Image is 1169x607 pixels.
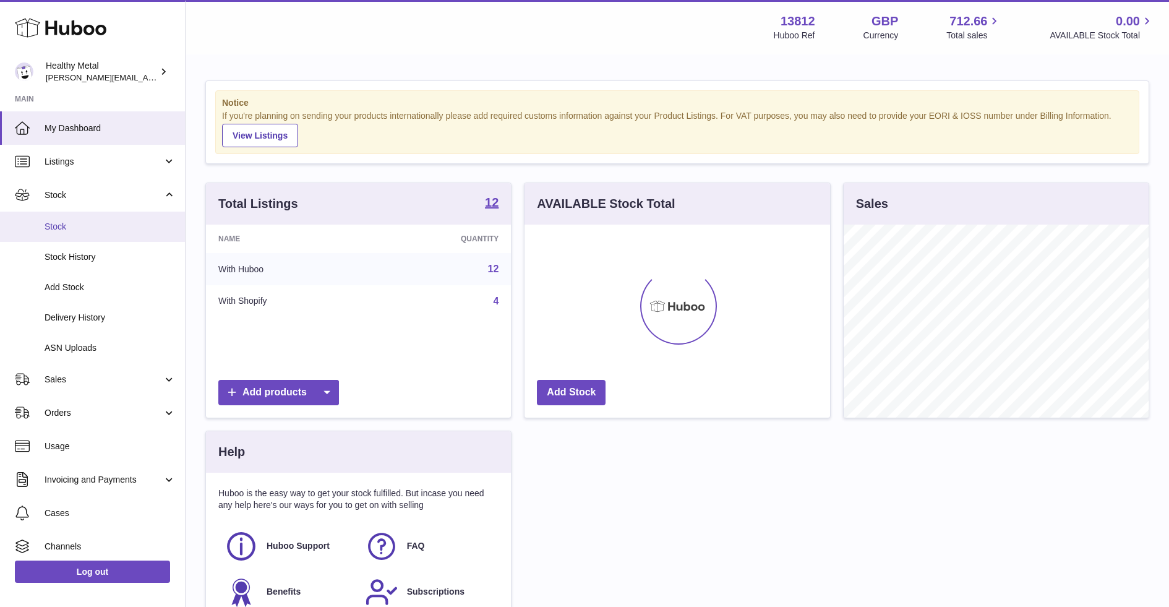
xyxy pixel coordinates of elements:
a: 12 [488,264,499,274]
span: Delivery History [45,312,176,324]
strong: 13812 [781,13,815,30]
a: 712.66 Total sales [946,13,1001,41]
a: 0.00 AVAILABLE Stock Total [1050,13,1154,41]
div: Currency [863,30,899,41]
span: AVAILABLE Stock Total [1050,30,1154,41]
span: Sales [45,374,163,385]
a: View Listings [222,124,298,147]
strong: Notice [222,97,1133,109]
span: Orders [45,407,163,419]
span: Usage [45,441,176,452]
div: Healthy Metal [46,60,157,84]
div: If you're planning on sending your products internationally please add required customs informati... [222,110,1133,147]
span: Stock History [45,251,176,263]
h3: AVAILABLE Stock Total [537,196,675,212]
a: 4 [493,296,499,306]
a: Log out [15,561,170,583]
span: My Dashboard [45,123,176,134]
span: Channels [45,541,176,553]
h3: Total Listings [218,196,298,212]
td: With Shopify [206,285,370,317]
span: Listings [45,156,163,168]
span: ASN Uploads [45,342,176,354]
a: FAQ [365,530,493,563]
h3: Help [218,444,245,460]
span: 0.00 [1116,13,1140,30]
span: Huboo Support [267,540,330,552]
span: Benefits [267,586,301,598]
span: [PERSON_NAME][EMAIL_ADDRESS][DOMAIN_NAME] [46,72,248,82]
a: Add products [218,380,339,405]
h3: Sales [856,196,888,212]
span: Add Stock [45,282,176,293]
span: Cases [45,507,176,519]
div: Huboo Ref [774,30,815,41]
span: Stock [45,221,176,233]
span: 712.66 [949,13,987,30]
span: Subscriptions [407,586,465,598]
strong: 12 [485,196,499,209]
span: Stock [45,189,163,201]
p: Huboo is the easy way to get your stock fulfilled. But incase you need any help here's our ways f... [218,488,499,511]
img: jose@healthy-metal.com [15,62,33,81]
a: 12 [485,196,499,211]
a: Add Stock [537,380,606,405]
span: Total sales [946,30,1001,41]
th: Quantity [370,225,511,253]
strong: GBP [871,13,898,30]
span: Invoicing and Payments [45,474,163,486]
span: FAQ [407,540,425,552]
th: Name [206,225,370,253]
a: Huboo Support [225,530,353,563]
td: With Huboo [206,253,370,285]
